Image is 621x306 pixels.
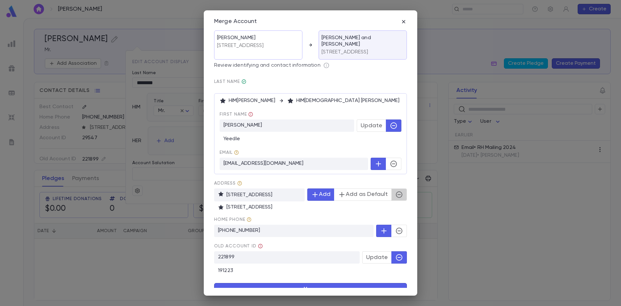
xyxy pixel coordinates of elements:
[321,49,404,55] p: [STREET_ADDRESS]
[220,119,354,132] p: [PERSON_NAME]
[307,188,334,201] button: Add
[214,30,302,60] div: [PERSON_NAME]
[214,225,374,237] p: [PHONE_NUMBER]
[361,122,382,129] span: Update
[214,283,407,295] button: Merge
[214,244,407,249] span: Old Account ID
[366,254,388,261] span: Update
[334,188,392,201] button: Add as Default
[220,112,401,117] span: First Name
[214,62,321,69] p: Review identifying and contact information
[214,188,305,201] p: [STREET_ADDRESS]
[220,150,401,155] span: Email
[220,158,368,170] p: [EMAIL_ADDRESS][DOMAIN_NAME]
[214,217,407,222] span: home Phone
[220,97,401,104] div: HIM [PERSON_NAME] HIM [DEMOGRAPHIC_DATA] [PERSON_NAME]
[319,30,407,60] div: [PERSON_NAME] and [PERSON_NAME]
[214,264,407,274] div: 191223
[214,79,407,84] span: last Name
[214,18,257,25] div: Merge Account
[241,79,246,84] div: Schwartz
[357,119,386,132] button: Update
[214,251,360,264] p: 221899
[362,251,392,264] button: Update
[220,132,401,142] div: Yeedle
[214,181,407,186] span: Address
[217,42,300,49] p: [STREET_ADDRESS]
[218,204,407,210] p: [STREET_ADDRESS]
